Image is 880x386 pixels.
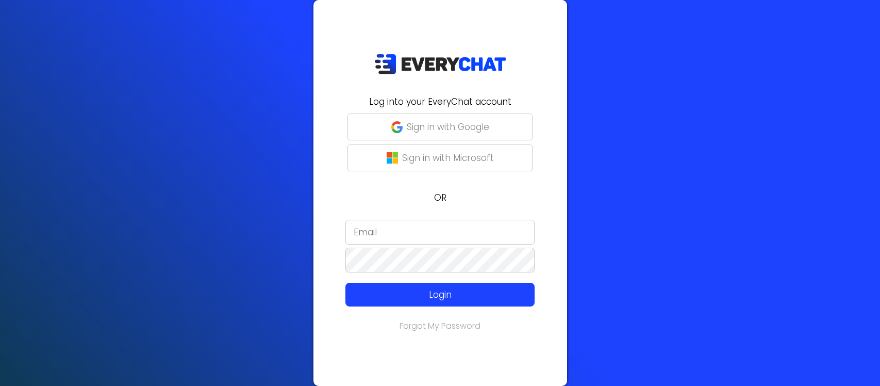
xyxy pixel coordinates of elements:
[347,144,533,171] button: Sign in with Microsoft
[387,152,398,164] img: microsoft-logo.png
[400,320,480,332] a: Forgot My Password
[374,54,506,75] img: EveryChat_logo_dark.png
[320,95,561,108] h2: Log into your EveryChat account
[347,114,533,140] button: Sign in with Google
[345,283,535,307] button: Login
[320,191,561,204] p: OR
[345,220,535,245] input: Email
[364,288,516,301] p: Login
[407,120,489,134] p: Sign in with Google
[402,151,494,165] p: Sign in with Microsoft
[391,121,403,133] img: google-g.png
